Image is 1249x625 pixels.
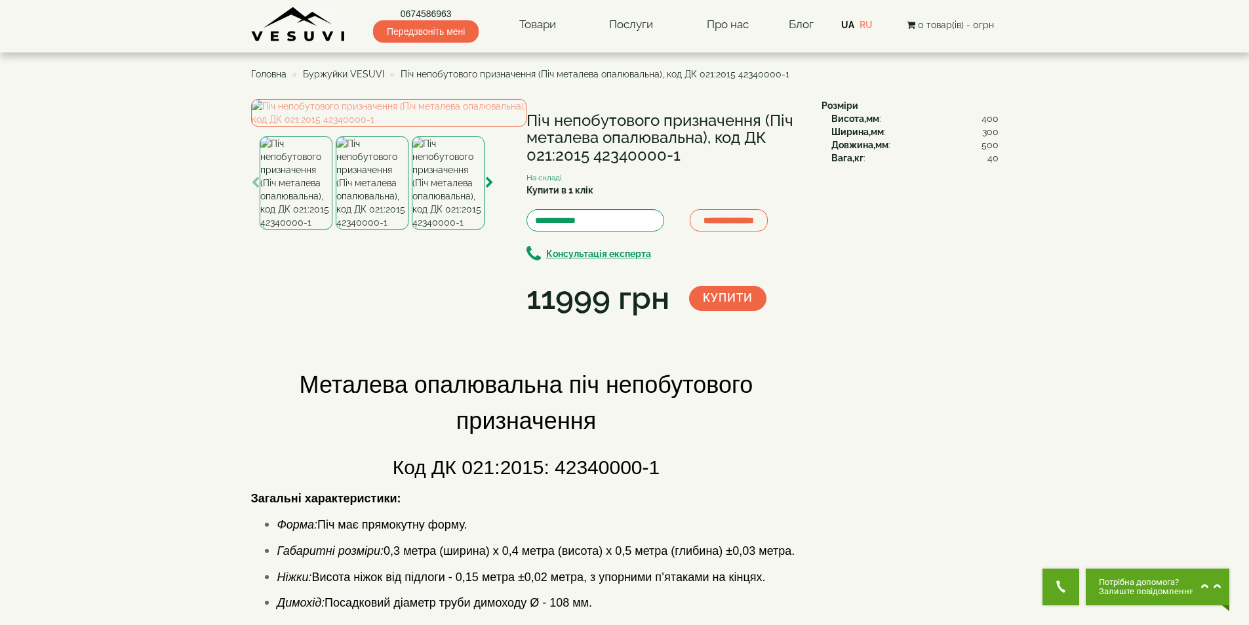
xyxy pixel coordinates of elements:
[506,10,569,40] a: Товари
[277,518,317,531] span: Форма:
[831,125,999,138] div: :
[526,276,669,321] div: 11999 грн
[831,151,999,165] div: :
[277,544,384,557] span: Габаритні розміри:
[251,99,526,127] img: Піч непобутового призначення (Піч металева опалювальна), код ДК 021:2015 42340000-1
[822,100,858,111] b: Розміри
[526,173,562,182] small: На складі
[860,20,873,30] a: RU
[981,138,999,151] span: 500
[277,518,467,531] span: Піч має прямокутну форму.
[1086,569,1229,605] button: Chat button
[1042,569,1079,605] button: Get Call button
[694,10,762,40] a: Про нас
[277,544,795,557] span: 0,3 метра (ширина) х 0,4 метра (висота) х 0,5 метра (глибина) ±0,03 метра.
[1099,587,1194,596] span: Залиште повідомлення
[903,18,998,32] button: 0 товар(ів) - 0грн
[277,571,312,584] span: Ніжки:
[831,127,884,137] b: Ширина,мм
[831,153,863,163] b: Вага,кг
[981,112,999,125] span: 400
[251,492,401,505] span: Загальні характеристики:
[277,596,592,609] span: Посадковий діаметр труби димоходу Ø - 108 мм.
[987,151,999,165] span: 40
[412,136,485,230] img: Піч непобутового призначення (Піч металева опалювальна), код ДК 021:2015 42340000-1
[526,184,593,197] label: Купити в 1 клік
[596,10,666,40] a: Послуги
[831,140,888,150] b: Довжина,мм
[260,136,332,230] img: Піч непобутового призначення (Піч металева опалювальна), код ДК 021:2015 42340000-1
[251,7,346,43] img: content
[526,112,802,164] h1: Піч непобутового призначення (Піч металева опалювальна), код ДК 021:2015 42340000-1
[277,571,766,584] span: Висота ніжок від підлоги - 0,15 метра ±0,02 метра, з упорними п’ятаками на кінцях.
[689,286,766,311] button: Купити
[918,20,994,30] span: 0 товар(ів) - 0грн
[982,125,999,138] span: 300
[841,20,854,30] a: UA
[303,69,384,79] a: Буржуйки VESUVI
[251,69,287,79] a: Головна
[831,112,999,125] div: :
[373,7,479,20] a: 0674586963
[277,596,325,609] span: Димохід:
[789,18,814,31] a: Блог
[546,249,651,259] b: Консультація експерта
[336,136,408,230] img: Піч непобутового призначення (Піч металева опалювальна), код ДК 021:2015 42340000-1
[300,371,753,434] span: Металева опалювальна піч непобутового призначення
[1099,578,1194,587] span: Потрібна допомога?
[831,113,879,124] b: Висота,мм
[393,456,660,478] span: Код ДК 021:2015: 42340000-1
[831,138,999,151] div: :
[401,69,789,79] span: Піч непобутового призначення (Піч металева опалювальна), код ДК 021:2015 42340000-1
[373,20,479,43] span: Передзвоніть мені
